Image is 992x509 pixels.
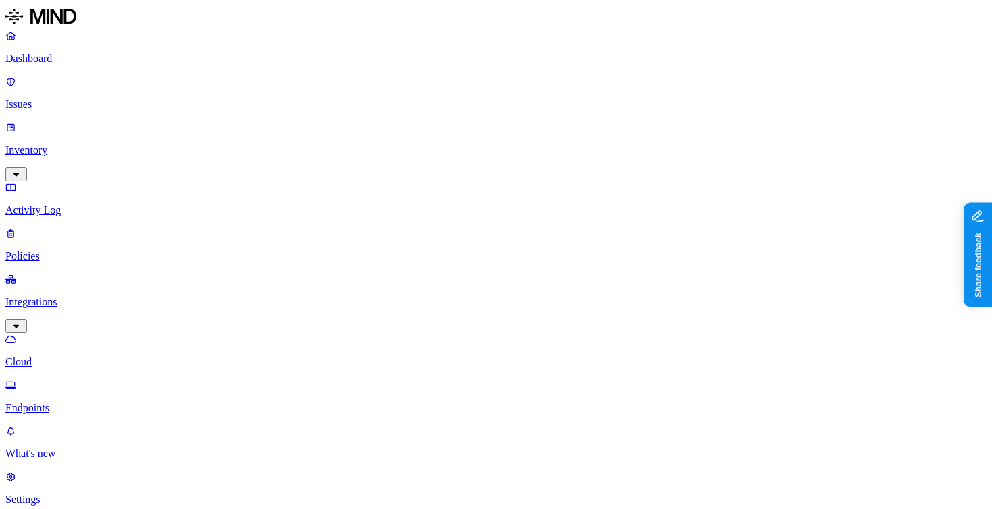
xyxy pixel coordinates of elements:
[5,30,987,65] a: Dashboard
[5,76,987,111] a: Issues
[5,296,987,308] p: Integrations
[5,493,987,506] p: Settings
[5,402,987,414] p: Endpoints
[5,227,987,262] a: Policies
[5,98,987,111] p: Issues
[5,53,987,65] p: Dashboard
[5,273,987,331] a: Integrations
[964,202,992,307] iframe: Marker.io feedback button
[5,250,987,262] p: Policies
[5,121,987,179] a: Inventory
[5,144,987,156] p: Inventory
[5,333,987,368] a: Cloud
[5,471,987,506] a: Settings
[5,356,987,368] p: Cloud
[5,204,987,216] p: Activity Log
[5,379,987,414] a: Endpoints
[5,425,987,460] a: What's new
[5,5,987,30] a: MIND
[5,448,987,460] p: What's new
[5,181,987,216] a: Activity Log
[5,5,76,27] img: MIND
